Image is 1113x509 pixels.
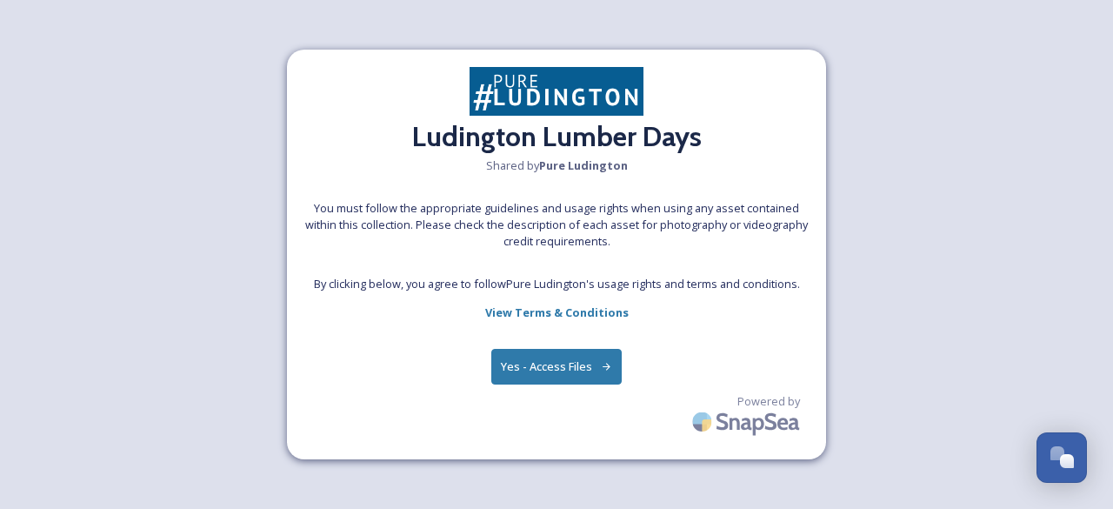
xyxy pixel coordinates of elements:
img: Screenshot%202025-03-24%20at%2010.26.14.png [470,67,643,115]
button: Yes - Access Files [491,349,622,385]
h2: Ludington Lumber Days [412,116,702,157]
span: By clicking below, you agree to follow Pure Ludington 's usage rights and terms and conditions. [314,276,800,292]
button: Open Chat [1036,432,1087,483]
a: View Terms & Conditions [485,302,629,323]
span: You must follow the appropriate guidelines and usage rights when using any asset contained within... [304,200,809,251]
strong: View Terms & Conditions [485,305,629,320]
img: SnapSea Logo [687,401,809,442]
strong: Pure Ludington [539,157,628,173]
span: Shared by [486,157,628,174]
span: Powered by [737,393,800,410]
